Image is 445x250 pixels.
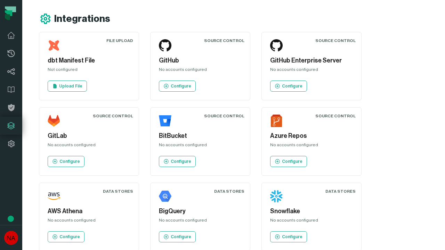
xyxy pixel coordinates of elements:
a: Upload File [48,81,87,92]
h5: Snowflake [270,207,353,216]
h5: GitHub [159,56,242,65]
h1: Integrations [54,13,110,25]
h5: Azure Repos [270,131,353,141]
img: avatar of No Repos Account [4,231,18,245]
p: Configure [171,83,191,89]
div: Tooltip anchor [8,216,14,222]
div: Source Control [204,113,244,119]
img: BitBucket [159,115,171,127]
a: Configure [48,156,84,167]
div: Data Stores [103,189,133,194]
div: Source Control [315,38,356,43]
img: dbt Manifest File [48,39,60,52]
a: Configure [159,156,196,167]
div: Source Control [315,113,356,119]
p: Configure [59,234,80,240]
div: No accounts configured [159,67,242,75]
div: No accounts configured [270,217,353,226]
img: GitLab [48,115,60,127]
h5: dbt Manifest File [48,56,130,65]
h5: GitLab [48,131,130,141]
img: GitHub [159,39,171,52]
p: Configure [171,159,191,164]
img: AWS Athena [48,190,60,202]
h5: BitBucket [159,131,242,141]
div: Data Stores [214,189,244,194]
div: Source Control [93,113,133,119]
a: Configure [270,231,307,242]
img: BigQuery [159,190,171,202]
div: No accounts configured [159,142,242,150]
div: File Upload [106,38,133,43]
a: Configure [159,81,196,92]
a: Configure [270,156,307,167]
a: Configure [48,231,84,242]
h5: GitHub Enterprise Server [270,56,353,65]
p: Configure [59,159,80,164]
div: No accounts configured [270,67,353,75]
h5: AWS Athena [48,207,130,216]
img: GitHub Enterprise Server [270,39,283,52]
p: Configure [282,83,302,89]
img: Snowflake [270,190,283,202]
a: Configure [270,81,307,92]
p: Configure [282,159,302,164]
p: Configure [171,234,191,240]
div: No accounts configured [48,142,130,150]
img: Azure Repos [270,115,283,127]
a: Configure [159,231,196,242]
div: Data Stores [325,189,356,194]
div: No accounts configured [159,217,242,226]
div: Source Control [204,38,244,43]
div: No accounts configured [48,217,130,226]
div: No accounts configured [270,142,353,150]
div: Not configured [48,67,130,75]
h5: BigQuery [159,207,242,216]
p: Configure [282,234,302,240]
